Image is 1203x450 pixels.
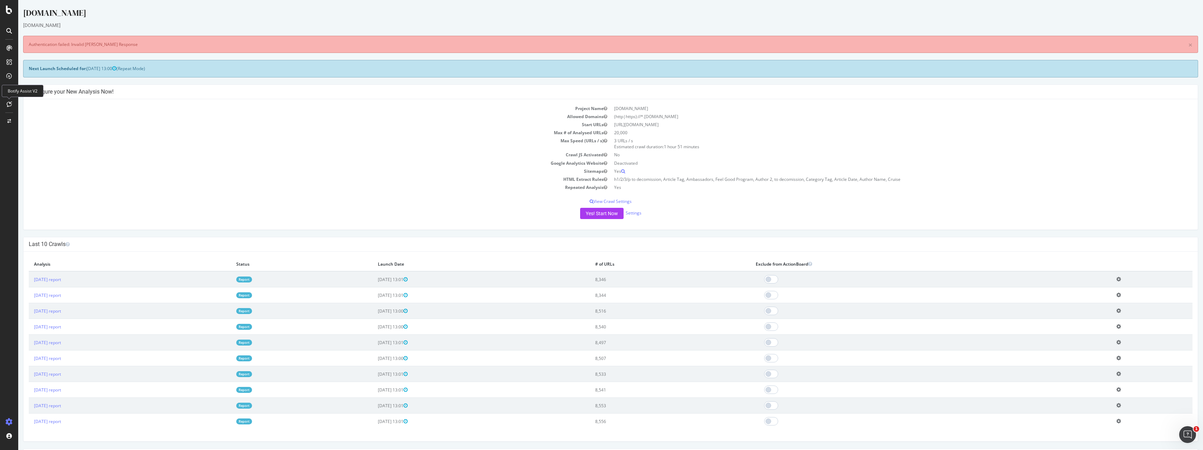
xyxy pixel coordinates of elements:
a: [DATE] report [16,277,43,282]
th: Analysis [11,257,213,271]
td: 8,516 [572,303,732,319]
td: Max Speed (URLs / s) [11,137,592,151]
a: [DATE] report [16,355,43,361]
span: [DATE] 13:01 [360,403,389,409]
a: [DATE] report [16,292,43,298]
a: Report [218,292,234,298]
a: Report [218,418,234,424]
a: Report [218,277,234,282]
h4: Last 10 Crawls [11,241,1174,248]
th: Status [213,257,354,271]
a: [DATE] report [16,387,43,393]
td: No [592,151,1174,159]
a: Report [218,403,234,409]
p: View Crawl Settings [11,198,1174,204]
td: 8,507 [572,350,732,366]
td: Project Name [11,104,592,112]
span: 1 [1194,426,1199,432]
a: [DATE] report [16,371,43,377]
a: [DATE] report [16,418,43,424]
div: [DOMAIN_NAME] [5,22,1180,29]
th: Launch Date [354,257,572,271]
td: Allowed Domains [11,112,592,121]
div: [DOMAIN_NAME] [5,7,1180,22]
td: Max # of Analysed URLs [11,129,592,137]
td: Repeated Analysis [11,183,592,191]
a: Report [218,308,234,314]
td: Deactivated [592,159,1174,167]
td: 20,000 [592,129,1174,137]
th: # of URLs [572,257,732,271]
td: Google Analytics Website [11,159,592,167]
span: [DATE] 13:01 [360,277,389,282]
td: HTML Extract Rules [11,175,592,183]
iframe: Intercom live chat [1179,426,1196,443]
span: [DATE] 13:01 [360,340,389,346]
a: [DATE] report [16,324,43,330]
a: Report [218,324,234,330]
td: Crawl JS Activated [11,151,592,159]
td: 8,346 [572,271,732,287]
td: h1/2/3/p to decomission, Article Tag, Ambassadors, Feel Good Program, Author 2, to decomission, C... [592,175,1174,183]
a: [DATE] report [16,308,43,314]
td: (http|https)://*.[DOMAIN_NAME] [592,112,1174,121]
a: Report [218,387,234,393]
a: Settings [607,210,623,216]
a: Report [218,340,234,346]
div: Botify Assist V2 [2,85,43,97]
h4: Configure your New Analysis Now! [11,88,1174,95]
span: [DATE] 13:00 [360,308,389,314]
td: 8,553 [572,398,732,414]
span: [DATE] 13:01 [360,371,389,377]
td: Yes [592,167,1174,175]
a: Report [218,355,234,361]
a: [DATE] report [16,403,43,409]
div: Authentication failed: Invalid [PERSON_NAME] Response [5,36,1180,53]
td: Sitemaps [11,167,592,175]
div: (Repeat Mode) [5,60,1180,77]
strong: Next Launch Scheduled for: [11,66,68,71]
td: [DOMAIN_NAME] [592,104,1174,112]
td: 8,533 [572,366,732,382]
td: Start URLs [11,121,592,129]
td: Yes [592,183,1174,191]
span: [DATE] 13:01 [360,387,389,393]
td: 8,556 [572,414,732,429]
td: 8,497 [572,335,732,350]
a: × [1170,41,1174,49]
span: 1 hour 51 minutes [646,144,681,150]
td: 3 URLs / s Estimated crawl duration: [592,137,1174,151]
span: [DATE] 13:00 [360,324,389,330]
span: [DATE] 13:01 [360,292,389,298]
td: 8,541 [572,382,732,398]
span: [DATE] 13:00 [360,355,389,361]
a: [DATE] report [16,340,43,346]
a: Report [218,371,234,377]
span: [DATE] 13:01 [360,418,389,424]
button: Yes! Start Now [562,208,605,219]
td: 8,540 [572,319,732,335]
td: 8,344 [572,287,732,303]
span: [DATE] 13:00 [68,66,98,71]
th: Exclude from ActionBoard [732,257,1093,271]
td: [URL][DOMAIN_NAME] [592,121,1174,129]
